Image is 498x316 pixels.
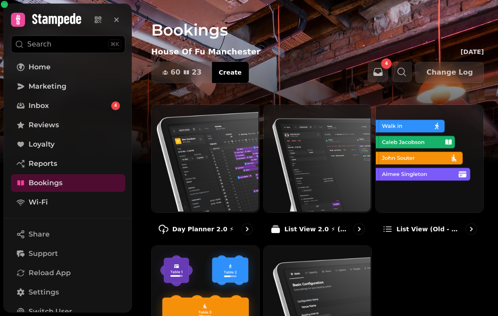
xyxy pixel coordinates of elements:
a: Wi-Fi [11,194,125,211]
button: Share [11,226,125,243]
a: Day Planner 2.0 ⚡Day Planner 2.0 ⚡ [151,104,260,242]
img: List view (Old - going soon) [375,104,483,212]
button: Create [212,62,249,83]
a: Reports [11,155,125,172]
span: Share [29,229,50,240]
a: Bookings [11,174,125,192]
p: [DATE] [461,47,484,56]
p: House Of Fu Manchester [151,46,260,58]
p: List view (Old - going soon) [396,225,462,233]
span: Create [219,69,242,75]
p: List View 2.0 ⚡ (New) [284,225,350,233]
a: Inbox4 [11,97,125,115]
span: Inbox [29,101,49,111]
button: Search⌘K [11,36,125,53]
span: 4 [114,103,117,109]
span: Loyalty [29,139,55,150]
button: 6023 [152,62,212,83]
span: Wi-Fi [29,197,48,208]
span: Reload App [29,268,71,278]
button: Support [11,245,125,262]
a: List view (Old - going soon)List view (Old - going soon) [375,104,484,242]
a: Loyalty [11,136,125,153]
span: Bookings [29,178,62,188]
span: Support [29,248,58,259]
span: Settings [29,287,59,298]
a: Reviews [11,116,125,134]
span: 23 [192,69,201,76]
button: Reload App [11,264,125,282]
button: Change Log [415,62,484,83]
a: List View 2.0 ⚡ (New)List View 2.0 ⚡ (New) [263,104,372,242]
svg: go to [467,225,476,233]
div: ⌘K [108,39,121,49]
span: Change Log [426,69,473,76]
span: 60 [171,69,180,76]
img: Day Planner 2.0 ⚡ [151,104,258,212]
span: Home [29,62,51,72]
p: Day Planner 2.0 ⚡ [172,225,234,233]
svg: go to [355,225,364,233]
span: 4 [385,61,388,66]
img: List View 2.0 ⚡ (New) [263,104,371,212]
span: Reports [29,158,57,169]
p: Search [27,39,51,50]
a: Home [11,58,125,76]
a: Marketing [11,78,125,95]
a: Settings [11,284,125,301]
span: Marketing [29,81,66,92]
span: Reviews [29,120,59,130]
svg: go to [243,225,251,233]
